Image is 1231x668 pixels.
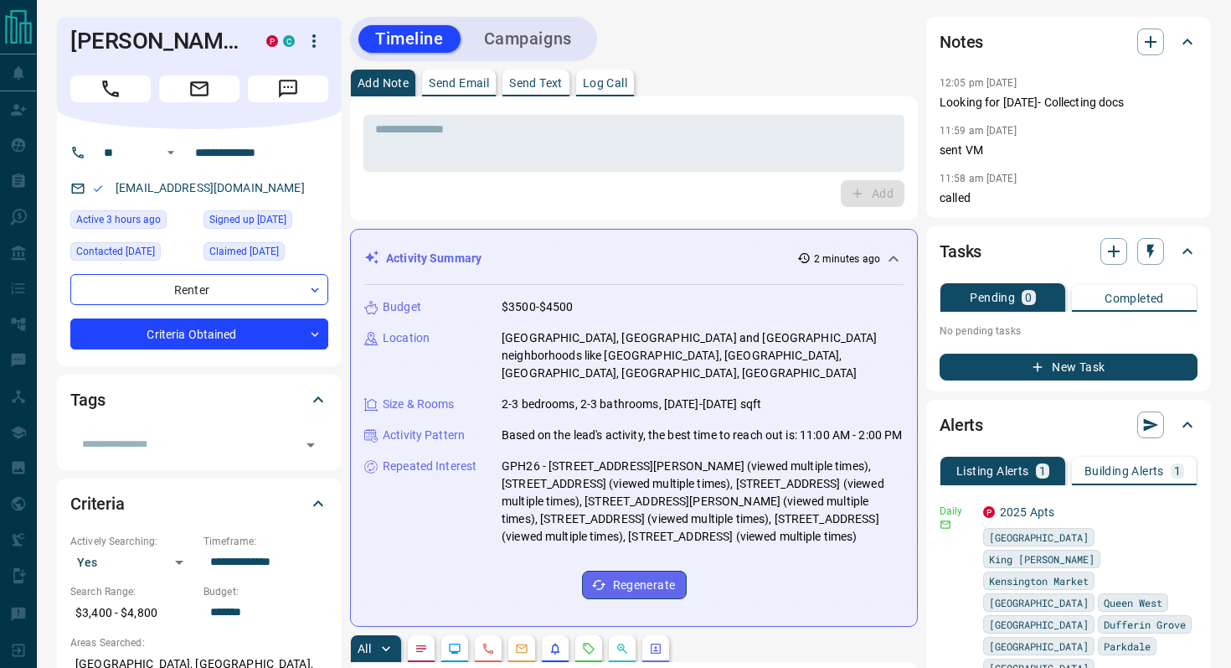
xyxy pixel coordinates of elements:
p: Listing Alerts [956,465,1029,477]
p: 2-3 bedrooms, 2-3 bathrooms, [DATE]-[DATE] sqft [502,396,761,413]
p: Pending [970,292,1015,303]
button: Open [161,142,181,163]
div: property.ca [983,506,995,518]
p: GPH26 - [STREET_ADDRESS][PERSON_NAME] (viewed multiple times), [STREET_ADDRESS] (viewed multiple ... [502,458,904,546]
p: 12:05 pm [DATE] [940,77,1017,89]
p: Activity Summary [386,250,482,267]
span: Parkdale [1104,638,1151,655]
svg: Emails [515,642,528,655]
svg: Opportunities [615,642,629,655]
div: Sat Sep 13 2025 [70,242,195,266]
span: Contacted [DATE] [76,243,155,260]
p: $3500-$4500 [502,298,573,316]
div: Criteria [70,484,328,524]
p: Completed [1105,293,1164,304]
h2: Alerts [940,412,983,438]
span: [GEOGRAPHIC_DATA] [989,616,1089,633]
p: Send Email [429,77,489,89]
p: Budget: [203,584,328,599]
button: New Task [940,354,1198,381]
span: [GEOGRAPHIC_DATA] [989,594,1089,611]
span: Queen West [1104,594,1162,611]
p: Budget [383,298,421,316]
div: Mon Sep 15 2025 [70,210,195,234]
p: Add Note [358,77,409,89]
p: 2 minutes ago [814,251,880,267]
h1: [PERSON_NAME] [70,28,241,54]
span: Kensington Market [989,572,1089,589]
div: condos.ca [283,35,295,47]
span: King [PERSON_NAME] [989,551,1095,567]
p: Log Call [583,77,627,89]
h2: Tasks [940,238,981,265]
div: Tasks [940,231,1198,272]
p: Size & Rooms [383,396,455,413]
p: 0 [1025,292,1032,303]
div: Activity Summary2 minutes ago [364,243,904,274]
p: 11:59 am [DATE] [940,125,1017,137]
a: [EMAIL_ADDRESS][DOMAIN_NAME] [116,181,305,194]
p: Areas Searched: [70,635,328,650]
span: Signed up [DATE] [209,211,286,228]
svg: Requests [582,642,595,655]
div: Notes [940,22,1198,62]
a: 2025 Apts [1000,505,1054,519]
button: Regenerate [582,571,687,599]
p: Search Range: [70,584,195,599]
p: $3,400 - $4,800 [70,599,195,627]
p: [GEOGRAPHIC_DATA], [GEOGRAPHIC_DATA] and [GEOGRAPHIC_DATA] neighborhoods like [GEOGRAPHIC_DATA], ... [502,329,904,382]
div: property.ca [266,35,278,47]
p: sent VM [940,142,1198,159]
p: Based on the lead's activity, the best time to reach out is: 11:00 AM - 2:00 PM [502,427,902,444]
div: Wed Feb 03 2016 [203,210,328,234]
p: Repeated Interest [383,458,476,475]
svg: Email Valid [92,183,104,194]
span: Message [248,75,328,102]
p: Activity Pattern [383,427,465,444]
svg: Calls [482,642,495,655]
p: Looking for [DATE]- Collecting docs [940,94,1198,111]
div: Renter [70,274,328,305]
p: Building Alerts [1084,465,1164,477]
h2: Criteria [70,490,125,517]
p: All [358,643,371,655]
p: 1 [1174,465,1181,477]
p: Location [383,329,430,347]
span: Email [159,75,240,102]
span: Active 3 hours ago [76,211,161,228]
span: Call [70,75,151,102]
h2: Tags [70,386,105,413]
p: 11:58 am [DATE] [940,173,1017,184]
div: Criteria Obtained [70,318,328,350]
p: Daily [940,504,973,519]
p: Actively Searching: [70,534,195,549]
svg: Listing Alerts [549,642,562,655]
span: Dufferin Grove [1104,616,1186,633]
svg: Lead Browsing Activity [448,642,461,655]
svg: Email [940,519,951,531]
span: Claimed [DATE] [209,243,279,260]
span: [GEOGRAPHIC_DATA] [989,529,1089,546]
div: Yes [70,549,195,576]
p: called [940,189,1198,207]
div: Thu Sep 04 2025 [203,242,328,266]
div: Alerts [940,405,1198,445]
button: Campaigns [467,25,589,53]
p: Send Text [509,77,563,89]
svg: Notes [415,642,428,655]
svg: Agent Actions [649,642,662,655]
button: Timeline [358,25,461,53]
h2: Notes [940,28,983,55]
p: 1 [1039,465,1046,477]
p: Timeframe: [203,534,328,549]
button: Open [299,433,322,457]
span: [GEOGRAPHIC_DATA] [989,638,1089,655]
p: No pending tasks [940,318,1198,344]
div: Tags [70,380,328,420]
